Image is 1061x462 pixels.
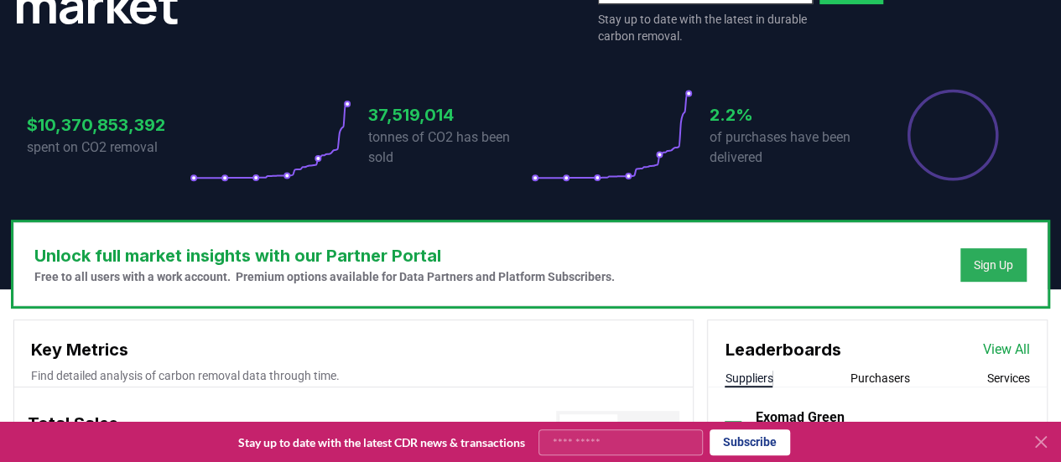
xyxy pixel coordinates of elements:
p: Stay up to date with the latest in durable carbon removal. [598,11,813,44]
h3: 37,519,014 [368,102,531,127]
h3: Total Sales [28,411,118,444]
p: 1 [730,419,737,439]
h3: Key Metrics [31,337,676,362]
p: Free to all users with a work account. Premium options available for Data Partners and Platform S... [34,268,615,285]
button: Services [987,370,1030,387]
button: Suppliers [725,370,772,387]
button: Tonnes [559,414,617,441]
button: Sign Up [960,248,1027,282]
h3: Leaderboards [725,337,840,362]
p: Find detailed analysis of carbon removal data through time. [31,367,676,384]
a: Exomad Green [755,407,844,428]
h3: $10,370,853,392 [27,112,190,138]
p: of purchases have been delivered [710,127,872,168]
p: spent on CO2 removal [27,138,190,158]
div: Percentage of sales delivered [906,88,1000,182]
button: $ Value [617,414,676,441]
h3: 2.2% [710,102,872,127]
a: Sign Up [974,257,1013,273]
button: Purchasers [850,370,910,387]
p: tonnes of CO2 has been sold [368,127,531,168]
h3: Unlock full market insights with our Partner Portal [34,243,615,268]
a: View All [983,340,1030,360]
